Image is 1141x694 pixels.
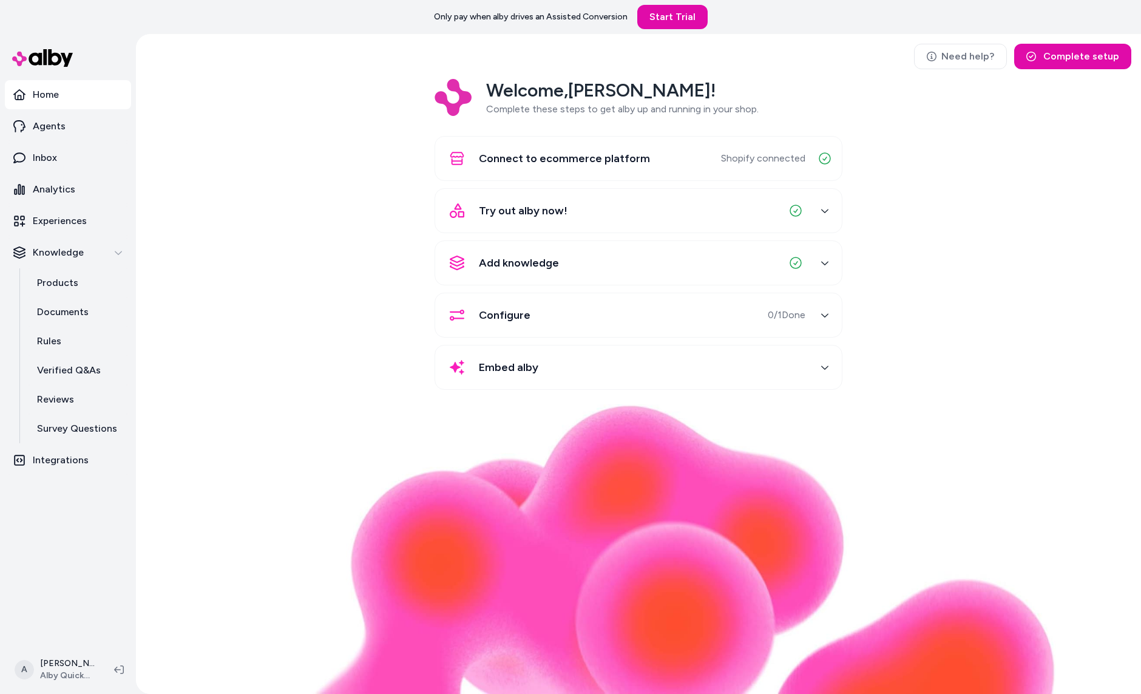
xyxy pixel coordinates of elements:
[25,327,131,356] a: Rules
[442,353,835,382] button: Embed alby
[25,385,131,414] a: Reviews
[12,49,73,67] img: alby Logo
[768,308,805,322] span: 0 / 1 Done
[442,248,835,277] button: Add knowledge
[40,658,95,670] p: [PERSON_NAME]
[25,414,131,443] a: Survey Questions
[5,80,131,109] a: Home
[442,196,835,225] button: Try out alby now!
[479,359,538,376] span: Embed alby
[914,44,1007,69] a: Need help?
[434,11,628,23] p: Only pay when alby drives an Assisted Conversion
[33,453,89,468] p: Integrations
[33,119,66,134] p: Agents
[15,660,34,679] span: A
[37,421,117,436] p: Survey Questions
[486,103,759,115] span: Complete these steps to get alby up and running in your shop.
[37,305,89,319] p: Documents
[1014,44,1131,69] button: Complete setup
[5,446,131,475] a: Integrations
[479,254,559,271] span: Add knowledge
[5,175,131,204] a: Analytics
[25,356,131,385] a: Verified Q&As
[7,650,104,689] button: A[PERSON_NAME]Alby QuickStart Store
[5,112,131,141] a: Agents
[25,268,131,298] a: Products
[479,307,530,324] span: Configure
[479,150,650,167] span: Connect to ecommerce platform
[33,87,59,102] p: Home
[37,392,74,407] p: Reviews
[486,79,759,102] h2: Welcome, [PERSON_NAME] !
[40,670,95,682] span: Alby QuickStart Store
[637,5,708,29] a: Start Trial
[435,79,472,116] img: Logo
[721,151,805,166] span: Shopify connected
[25,298,131,327] a: Documents
[5,143,131,172] a: Inbox
[5,238,131,267] button: Knowledge
[37,363,101,378] p: Verified Q&As
[33,214,87,228] p: Experiences
[5,206,131,236] a: Experiences
[479,202,567,219] span: Try out alby now!
[221,404,1056,694] img: alby Bubble
[33,182,75,197] p: Analytics
[37,334,61,349] p: Rules
[33,245,84,260] p: Knowledge
[33,151,57,165] p: Inbox
[37,276,78,290] p: Products
[442,144,835,173] button: Connect to ecommerce platformShopify connected
[442,301,835,330] button: Configure0/1Done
